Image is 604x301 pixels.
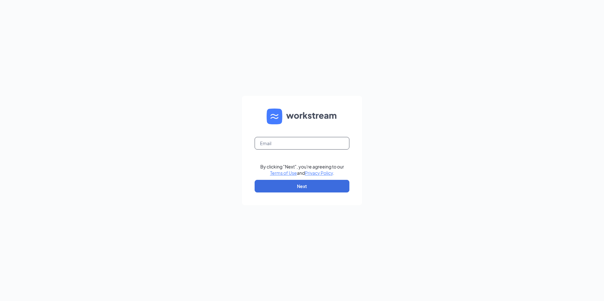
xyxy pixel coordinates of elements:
a: Privacy Policy [305,170,333,176]
input: Email [255,137,349,150]
div: By clicking "Next", you're agreeing to our and . [260,163,344,176]
img: WS logo and Workstream text [267,109,337,124]
a: Terms of Use [270,170,297,176]
button: Next [255,180,349,192]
